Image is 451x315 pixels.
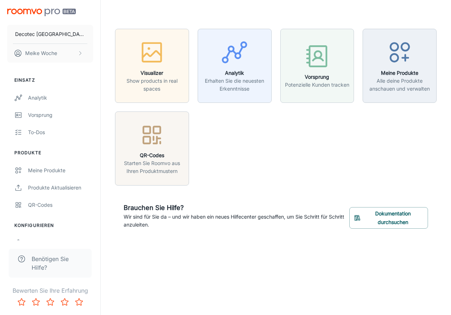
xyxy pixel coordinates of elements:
[7,44,93,63] button: Meike Woche
[367,69,432,77] h6: Meine Produkte
[198,29,272,103] button: AnalytikErhalten Sie die neuesten Erkenntnisse
[363,29,437,103] button: Meine ProdukteAlle deine Produkte anschauen und verwalten
[32,255,83,272] span: Benötigen Sie Hilfe?
[285,73,349,81] h6: Vorsprung
[28,111,93,119] div: Vorsprung
[7,9,76,16] img: Roomvo PRO Beta
[28,166,93,174] div: Meine Produkte
[285,81,349,89] p: Potenzielle Kunden tracken
[367,77,432,93] p: Alle deine Produkte anschauen und verwalten
[349,214,428,221] a: Dokumentation durchsuchen
[115,144,189,151] a: QR-CodesStarten Sie Roomvo aus Ihren Produktmustern
[363,61,437,69] a: Meine ProdukteAlle deine Produkte anschauen und verwalten
[15,30,85,38] p: Decotec [GEOGRAPHIC_DATA]
[28,128,93,136] div: To-dos
[28,94,93,102] div: Analytik
[28,239,87,247] div: Räume
[280,29,354,103] button: VorsprungPotenzielle Kunden tracken
[202,69,267,77] h6: Analytik
[120,151,184,159] h6: QR-Codes
[280,61,354,69] a: VorsprungPotenzielle Kunden tracken
[25,49,57,57] p: Meike Woche
[124,203,346,213] h6: Brauchen Sie Hilfe?
[120,77,184,93] p: Show products in real spaces
[28,184,93,192] div: Produkte aktualisieren
[202,77,267,93] p: Erhalten Sie die neuesten Erkenntnisse
[115,111,189,186] button: QR-CodesStarten Sie Roomvo aus Ihren Produktmustern
[28,201,93,209] div: QR-Codes
[115,29,189,103] button: VisualizerShow products in real spaces
[120,159,184,175] p: Starten Sie Roomvo aus Ihren Produktmustern
[349,207,428,229] button: Dokumentation durchsuchen
[198,61,272,69] a: AnalytikErhalten Sie die neuesten Erkenntnisse
[124,213,346,229] p: Wir sind für Sie da – und wir haben ein neues Hilfecenter geschaffen, um Sie Schritt für Schritt ...
[7,25,93,44] button: Decotec [GEOGRAPHIC_DATA]
[120,69,184,77] h6: Visualizer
